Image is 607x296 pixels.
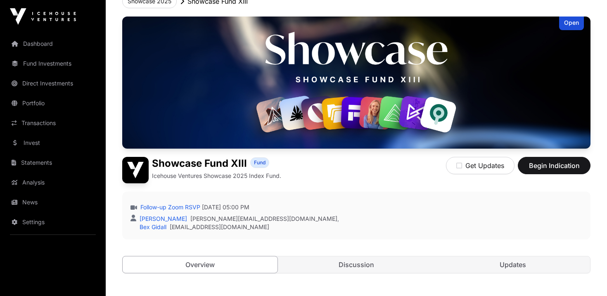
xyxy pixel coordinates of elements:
[7,213,99,231] a: Settings
[7,74,99,92] a: Direct Investments
[566,256,607,296] iframe: Chat Widget
[10,8,76,25] img: Icehouse Ventures Logo
[123,256,590,273] nav: Tabs
[7,114,99,132] a: Transactions
[7,193,99,211] a: News
[122,157,149,183] img: Showcase Fund XIII
[138,215,187,222] a: [PERSON_NAME]
[254,159,266,166] span: Fund
[7,35,99,53] a: Dashboard
[122,256,278,273] a: Overview
[138,215,339,223] div: ,
[152,157,247,170] h1: Showcase Fund XIII
[202,203,249,211] span: [DATE] 05:00 PM
[139,203,200,211] a: Follow-up Zoom RSVP
[279,256,434,273] a: Discussion
[446,157,515,174] button: Get Updates
[559,17,584,30] div: Open
[7,173,99,192] a: Analysis
[518,157,590,174] button: Begin Indication
[528,161,580,170] span: Begin Indication
[7,134,99,152] a: Invest
[518,165,590,173] a: Begin Indication
[7,54,99,73] a: Fund Investments
[138,223,166,230] a: Bex Gidall
[122,17,590,149] img: Showcase Fund XIII
[7,154,99,172] a: Statements
[152,172,281,180] p: Icehouse Ventures Showcase 2025 Index Fund.
[435,256,590,273] a: Updates
[170,223,269,231] a: [EMAIL_ADDRESS][DOMAIN_NAME]
[190,215,337,223] a: [PERSON_NAME][EMAIL_ADDRESS][DOMAIN_NAME]
[7,94,99,112] a: Portfolio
